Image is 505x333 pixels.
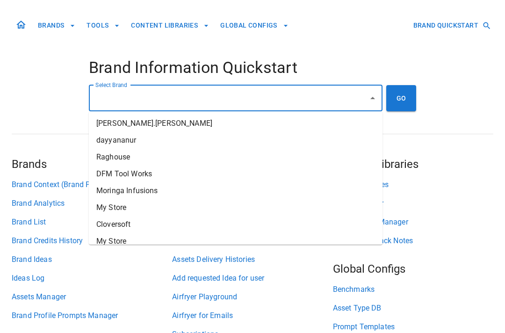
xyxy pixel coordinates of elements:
li: dayyananur [89,132,382,149]
a: Brand Credits History [12,235,172,246]
a: Assets Delivery Histories [172,254,332,265]
a: Brand List [12,217,172,228]
button: GO [386,85,416,111]
label: Select Brand [95,81,127,89]
a: Brand Analytics [12,198,172,209]
a: Brand Profile Prompts Manager [12,310,172,321]
h4: Brand Information Quickstart [89,58,416,78]
a: Airfryer for Emails [172,310,332,321]
a: Ideas Log [12,273,172,284]
li: DFM Tool Works [89,166,382,182]
li: Raghouse [89,149,382,166]
a: Asset Type DB [333,303,493,314]
li: Moringa Infusions [89,182,382,199]
a: Product Viewer [333,198,493,209]
a: Global Notes Manager [333,217,493,228]
button: BRANDS [34,17,79,34]
li: [PERSON_NAME].[PERSON_NAME] [89,115,382,132]
li: Cloversoft [89,216,382,233]
a: Airfryer Playground [172,291,332,303]
button: GLOBAL CONFIGS [216,17,292,34]
a: Prompt Templates [333,321,493,333]
button: CONTENT LIBRARIES [127,17,213,34]
h5: Brands [12,157,172,172]
h5: Global Configs [333,261,493,276]
button: BRAND QUICKSTART [410,17,493,34]
a: Assets Manager [12,291,172,303]
li: My Store [89,199,382,216]
h5: Content Libraries [333,157,493,172]
a: Benchmarks [333,284,493,295]
button: TOOLS [83,17,123,34]
a: Brand Ideas [12,254,172,265]
a: Concept Recipes [333,179,493,190]
button: Close [366,92,379,105]
li: My Store [89,233,382,250]
a: Brand Context (Brand Profile inside) [12,179,172,190]
a: Add requested Idea for user [172,273,332,284]
a: Airfryer Feedback Notes [333,235,493,246]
